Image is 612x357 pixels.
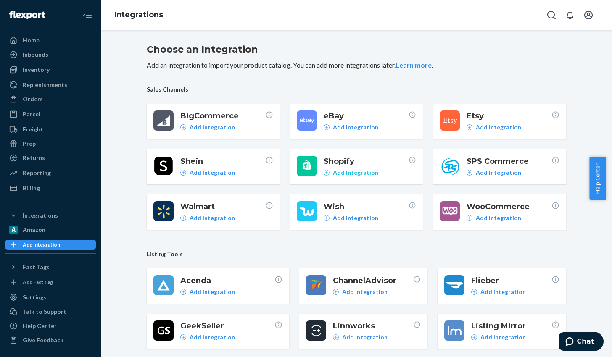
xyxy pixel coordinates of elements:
[23,125,43,134] div: Freight
[147,250,566,258] span: Listing Tools
[79,7,96,24] button: Close Navigation
[23,50,48,59] div: Inbounds
[589,157,606,200] button: Help Center
[5,108,96,121] a: Parcel
[23,226,45,234] div: Amazon
[333,333,388,341] a: Add Integration
[324,201,409,212] span: Wish
[467,123,521,131] a: Add Integration
[324,156,409,167] span: Shopify
[5,137,96,150] a: Prep
[467,201,551,212] span: WooCommerce
[23,184,40,192] div: Billing
[23,293,47,302] div: Settings
[180,156,265,167] span: Shein
[559,332,604,353] iframe: Opens a widget where you can chat to one of our agents
[5,92,96,106] a: Orders
[180,320,274,331] span: GeekSeller
[23,169,51,177] div: Reporting
[5,305,96,318] button: Talk to Support
[9,11,45,19] img: Flexport logo
[5,151,96,165] a: Returns
[114,10,163,19] a: Integrations
[476,168,521,177] p: Add Integration
[23,211,58,220] div: Integrations
[108,3,170,27] ol: breadcrumbs
[23,139,36,148] div: Prep
[23,336,63,344] div: Give Feedback
[5,260,96,274] button: Fast Tags
[180,201,265,212] span: Walmart
[5,333,96,347] button: Give Feedback
[23,36,40,45] div: Home
[190,123,235,131] p: Add Integration
[333,320,413,331] span: Linnworks
[467,168,521,177] a: Add Integration
[23,110,40,118] div: Parcel
[190,333,235,341] p: Add Integration
[471,288,526,296] a: Add Integration
[471,275,551,286] span: Flieber
[23,95,43,103] div: Orders
[180,123,235,131] a: Add Integration
[467,156,551,167] span: SPS Commerce
[476,123,521,131] p: Add Integration
[5,63,96,76] a: Inventory
[5,319,96,333] a: Help Center
[471,320,551,331] span: Listing Mirror
[180,333,235,341] a: Add Integration
[580,7,597,24] button: Open account menu
[5,209,96,222] button: Integrations
[23,322,57,330] div: Help Center
[333,123,378,131] p: Add Integration
[5,291,96,304] a: Settings
[324,110,409,121] span: eBay
[480,288,526,296] p: Add Integration
[333,168,378,177] p: Add Integration
[190,168,235,177] p: Add Integration
[5,223,96,236] a: Amazon
[333,275,413,286] span: ChannelAdvisor
[23,263,50,271] div: Fast Tags
[5,48,96,61] a: Inbounds
[324,214,378,222] a: Add Integration
[562,7,578,24] button: Open notifications
[23,307,66,316] div: Talk to Support
[5,240,96,250] a: Add Integration
[190,214,235,222] p: Add Integration
[23,278,53,286] div: Add Fast Tag
[476,214,521,222] p: Add Integration
[23,66,50,74] div: Inventory
[180,275,274,286] span: Acenda
[147,85,566,94] span: Sales Channels
[342,288,388,296] p: Add Integration
[147,43,566,56] h2: Choose an Integration
[180,168,235,177] a: Add Integration
[333,288,388,296] a: Add Integration
[147,60,566,70] p: Add an integration to import your product catalog. You can add more integrations later. .
[5,277,96,287] a: Add Fast Tag
[5,166,96,180] a: Reporting
[190,288,235,296] p: Add Integration
[5,78,96,92] a: Replenishments
[180,110,265,121] span: BigCommerce
[543,7,560,24] button: Open Search Box
[5,181,96,195] a: Billing
[467,214,521,222] a: Add Integration
[324,168,378,177] a: Add Integration
[471,333,526,341] a: Add Integration
[342,333,388,341] p: Add Integration
[333,214,378,222] p: Add Integration
[180,288,235,296] a: Add Integration
[396,60,432,70] button: Learn more
[23,81,67,89] div: Replenishments
[23,154,45,162] div: Returns
[5,123,96,136] a: Freight
[180,214,235,222] a: Add Integration
[467,110,551,121] span: Etsy
[5,34,96,47] a: Home
[23,241,60,248] div: Add Integration
[324,123,378,131] a: Add Integration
